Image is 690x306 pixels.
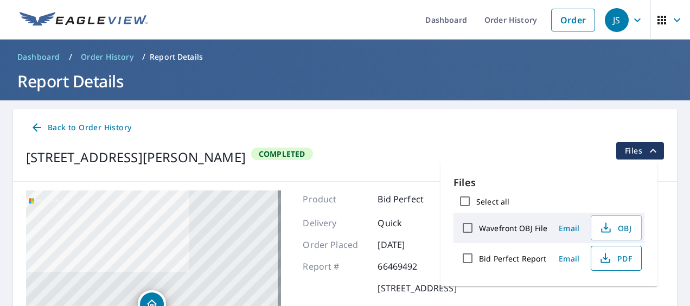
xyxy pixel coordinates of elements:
a: Dashboard [13,48,65,66]
label: Bid Perfect Report [479,253,546,264]
a: Back to Order History [26,118,136,138]
span: Email [556,253,582,264]
button: Email [552,250,586,267]
h1: Report Details [13,70,677,92]
nav: breadcrumb [13,48,677,66]
span: OBJ [598,221,632,234]
div: [STREET_ADDRESS][PERSON_NAME] [26,148,246,167]
span: Files [625,144,660,157]
li: / [69,50,72,63]
span: Email [556,223,582,233]
p: Delivery [303,216,368,229]
p: Bid Perfect [378,193,424,206]
span: Back to Order History [30,121,131,135]
p: Quick [378,216,443,229]
label: Wavefront OBJ File [479,223,547,233]
span: Order History [81,52,133,62]
a: Upgrade [437,190,504,208]
button: Email [552,220,586,237]
p: 66469492 [378,260,443,273]
p: Order Placed [303,238,368,251]
li: / [142,50,145,63]
img: EV Logo [20,12,148,28]
p: Report Details [150,52,203,62]
span: PDF [598,252,632,265]
p: Report # [303,260,368,273]
p: Files [453,175,644,190]
span: Completed [252,149,312,159]
p: Product [303,193,368,206]
p: [DATE] [378,238,443,251]
button: PDF [591,246,642,271]
button: OBJ [591,215,642,240]
label: Select all [476,196,509,207]
p: [STREET_ADDRESS] [378,282,456,295]
span: Dashboard [17,52,60,62]
a: Order [551,9,595,31]
button: filesDropdownBtn-66469492 [616,142,664,160]
div: JS [605,8,629,32]
a: Order History [76,48,138,66]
